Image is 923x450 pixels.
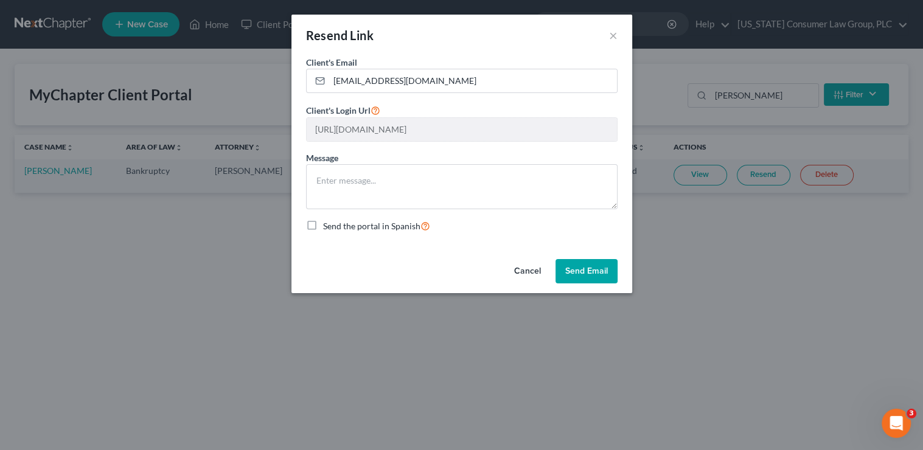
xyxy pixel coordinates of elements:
span: Client's Email [306,57,357,67]
iframe: Intercom live chat [882,409,911,438]
label: Message [306,151,338,164]
input: Enter email... [329,69,617,92]
button: Send Email [556,259,618,283]
span: 3 [907,409,916,418]
button: × [609,28,618,43]
span: Send the portal in Spanish [323,221,420,231]
div: Resend Link [306,27,374,44]
label: Client's Login Url [306,103,380,117]
button: Cancel [504,259,551,283]
input: -- [307,118,617,141]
